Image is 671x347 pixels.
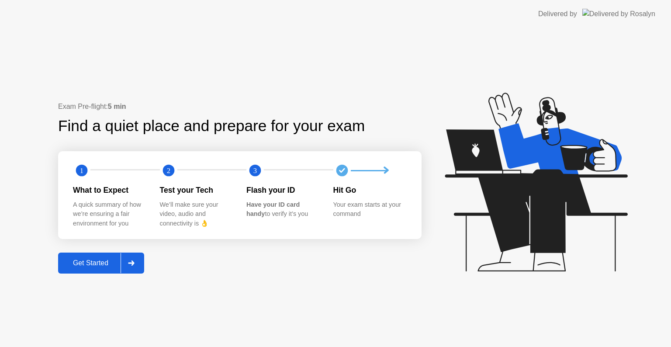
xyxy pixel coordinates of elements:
b: 5 min [108,103,126,110]
div: Exam Pre-flight: [58,101,422,112]
div: We’ll make sure your video, audio and connectivity is 👌 [160,200,233,229]
div: Get Started [61,259,121,267]
div: Find a quiet place and prepare for your exam [58,115,366,138]
div: What to Expect [73,184,146,196]
div: Test your Tech [160,184,233,196]
text: 1 [80,167,83,175]
button: Get Started [58,253,144,274]
div: Your exam starts at your command [333,200,406,219]
b: Have your ID card handy [246,201,300,218]
div: A quick summary of how we’re ensuring a fair environment for you [73,200,146,229]
div: Hit Go [333,184,406,196]
text: 3 [253,167,257,175]
text: 2 [166,167,170,175]
div: to verify it’s you [246,200,319,219]
div: Delivered by [538,9,577,19]
img: Delivered by Rosalyn [582,9,655,19]
div: Flash your ID [246,184,319,196]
